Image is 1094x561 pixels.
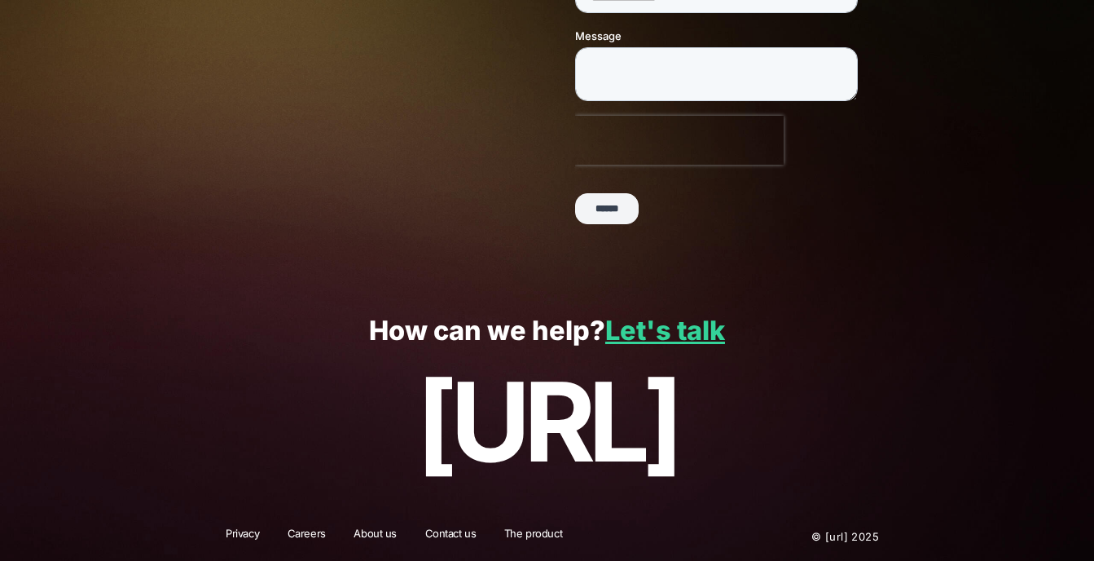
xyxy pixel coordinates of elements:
p: [URL] [35,360,1058,484]
a: The product [494,526,573,547]
a: About us [343,526,407,547]
p: © [URL] 2025 [713,526,879,547]
a: Let's talk [605,315,725,347]
p: How can we help? [35,316,1058,347]
a: Contact us [415,526,487,547]
a: Privacy [215,526,270,547]
label: Please complete this required field. [4,52,289,67]
a: Careers [277,526,336,547]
